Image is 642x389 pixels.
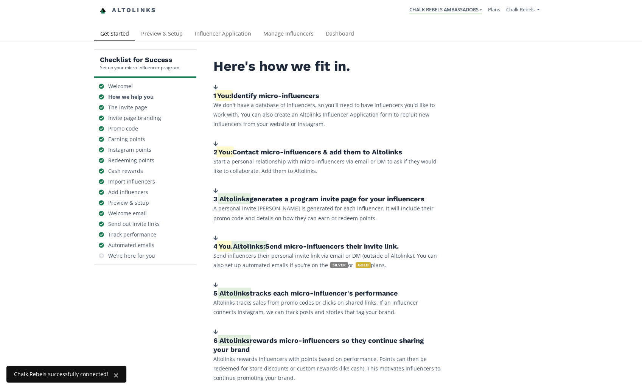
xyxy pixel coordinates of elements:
div: Set up your micro-influencer program [100,64,179,71]
span: Altolinks [219,195,250,203]
a: SILVER [328,261,348,269]
button: Close [106,366,126,384]
span: Altolinks [219,336,250,344]
div: Automated emails [108,241,154,249]
div: Invite page branding [108,114,161,122]
p: We don't have a database of influencers, so you'll need to have influencers you'd like to work wi... [213,100,440,129]
a: Preview & Setup [135,27,189,42]
div: We're here for you [108,252,155,260]
a: GOLD [353,261,371,269]
a: Get Started [94,27,135,42]
span: Altolinks: [233,242,265,250]
div: Welcome email [108,210,147,217]
span: You: [217,92,231,100]
h5: 5. tracks each micro-influencer's performance [213,289,440,298]
p: Altolinks rewards influencers with points based on performance. Points can then be redeemed for s... [213,354,440,383]
span: Chalk Rebels [506,6,535,13]
div: How we help you [108,93,154,101]
a: Chalk Rebels [506,6,539,15]
div: Track performance [108,231,156,238]
div: Earning points [108,135,145,143]
span: You [219,242,231,250]
div: Instagram points [108,146,151,154]
h2: Here's how we fit in. [213,59,440,74]
span: × [113,369,119,381]
span: Altolinks [219,289,250,297]
h5: 6. rewards micro-influencers so they continue sharing your brand [213,336,440,354]
span: GOLD [356,262,371,268]
div: Chalk Rebels successfully connected! [14,370,108,378]
p: Altolinks tracks sales from promo codes or clicks on shared links. If an influencer connects Inst... [213,298,440,317]
div: Welcome! [108,82,133,90]
a: Plans [488,6,500,13]
div: Cash rewards [108,167,143,175]
p: Start a personal relationship with micro-influencers via email or DM to ask if they would like to... [213,157,440,176]
div: Redeeming points [108,157,154,164]
div: Promo code [108,125,138,132]
p: A personal invite [PERSON_NAME] is generated for each influencer. It will include their promo cod... [213,204,440,223]
span: You: [218,148,232,156]
a: Influencer Application [189,27,257,42]
span: SILVER [330,262,348,268]
div: Preview & setup [108,199,149,207]
a: CHALK REBELS AMBASSADORS [409,6,482,14]
h5: 2. Contact micro-influencers & add them to Altolinks [213,148,440,157]
a: Altolinks [100,4,157,17]
div: The invite page [108,104,147,111]
h5: 3. generates a program invite page for your influencers [213,194,440,204]
a: Manage Influencers [257,27,320,42]
h5: 4. / Send micro-influencers their invite link. [213,242,440,251]
div: Import influencers [108,178,155,185]
h5: 1. Identify micro-influencers [213,91,440,100]
h5: Checklist for Success [100,55,179,64]
div: Add influencers [108,188,148,196]
p: Send influencers their personal invite link via email or DM (outside of Altolinks). You can also ... [213,251,440,270]
img: favicon-32x32.png [100,8,106,14]
a: Dashboard [320,27,360,42]
div: Send out invite links [108,220,160,228]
